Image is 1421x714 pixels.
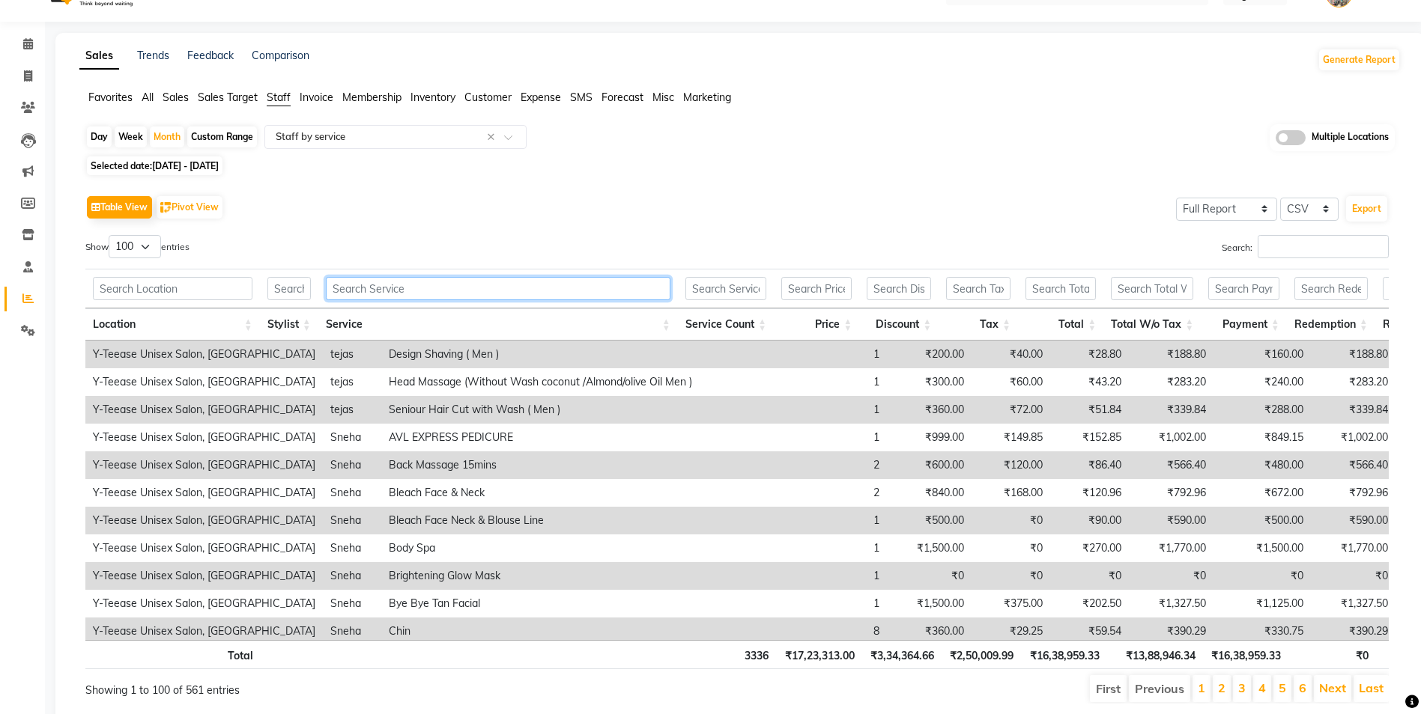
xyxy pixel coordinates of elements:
th: Discount: activate to sort column ascending [859,308,939,341]
label: Search: [1222,235,1389,258]
td: ₹566.40 [1311,451,1396,479]
td: Y-Teease Unisex Salon, [GEOGRAPHIC_DATA] [85,507,323,534]
a: Comparison [252,49,309,62]
input: Search Stylist [267,277,311,300]
td: ₹566.40 [1129,451,1214,479]
span: Forecast [602,91,643,104]
td: Sneha [323,479,381,507]
td: ₹590.00 [1129,507,1214,534]
td: ₹480.00 [1214,451,1311,479]
th: ₹16,38,959.33 [1021,640,1107,669]
td: ₹0 [1050,562,1129,590]
td: Sneha [323,617,381,645]
span: SMS [570,91,593,104]
th: Payment: activate to sort column ascending [1201,308,1286,341]
td: Sneha [323,590,381,617]
td: 1 [791,424,887,451]
span: Selected date: [87,156,222,175]
td: tejas [323,368,381,396]
td: ₹300.00 [887,368,972,396]
td: ₹590.00 [1311,507,1396,534]
td: AVL EXPRESS PEDICURE [381,424,791,451]
td: ₹1,500.00 [887,590,972,617]
td: ₹0 [887,562,972,590]
td: ₹792.96 [1129,479,1214,507]
td: 1 [791,507,887,534]
th: ₹16,38,959.33 [1203,640,1289,669]
a: Sales [79,43,119,70]
td: Brightening Glow Mask [381,562,791,590]
th: Price: activate to sort column ascending [774,308,859,341]
td: ₹288.00 [1214,396,1311,424]
div: Week [115,126,147,147]
td: Bleach Face Neck & Blouse Line [381,507,791,534]
button: Table View [87,196,152,219]
span: Customer [464,91,512,104]
a: 4 [1258,680,1266,695]
td: ₹0 [1311,562,1396,590]
th: Redemption: activate to sort column ascending [1287,308,1375,341]
td: ₹339.84 [1311,396,1396,424]
td: ₹188.80 [1311,341,1396,368]
span: Expense [521,91,561,104]
td: Chin [381,617,791,645]
td: Sneha [323,562,381,590]
input: Search: [1258,235,1389,258]
input: Search Tax [946,277,1011,300]
input: Search Redemption [1294,277,1368,300]
td: Y-Teease Unisex Salon, [GEOGRAPHIC_DATA] [85,479,323,507]
div: Month [150,126,184,147]
td: ₹600.00 [887,451,972,479]
span: Staff [267,91,291,104]
td: ₹0 [1129,562,1214,590]
td: ₹339.84 [1129,396,1214,424]
td: ₹240.00 [1214,368,1311,396]
img: pivot.png [160,202,172,213]
td: ₹0 [972,507,1050,534]
td: 1 [791,396,887,424]
td: ₹59.54 [1050,617,1129,645]
td: 2 [791,451,887,479]
span: Favorites [88,91,133,104]
td: ₹849.15 [1214,424,1311,451]
td: ₹60.00 [972,368,1050,396]
td: ₹0 [972,534,1050,562]
td: Y-Teease Unisex Salon, [GEOGRAPHIC_DATA] [85,562,323,590]
td: 1 [791,562,887,590]
td: Head Massage (Without Wash coconut /Almond/olive Oil Men ) [381,368,791,396]
td: 1 [791,341,887,368]
th: ₹3,34,364.66 [862,640,942,669]
td: ₹500.00 [887,507,972,534]
input: Search Location [93,277,252,300]
td: Back Massage 15mins [381,451,791,479]
td: ₹1,327.50 [1311,590,1396,617]
button: Pivot View [157,196,222,219]
th: ₹0 [1288,640,1376,669]
td: ₹360.00 [887,617,972,645]
td: ₹840.00 [887,479,972,507]
td: ₹390.29 [1129,617,1214,645]
td: ₹1,500.00 [1214,534,1311,562]
label: Show entries [85,235,190,258]
td: ₹672.00 [1214,479,1311,507]
td: ₹120.00 [972,451,1050,479]
td: Seniour Hair Cut with Wash ( Men ) [381,396,791,424]
td: Y-Teease Unisex Salon, [GEOGRAPHIC_DATA] [85,451,323,479]
td: 8 [791,617,887,645]
td: Bye Bye Tan Facial [381,590,791,617]
div: Custom Range [187,126,257,147]
td: ₹0 [972,562,1050,590]
td: ₹1,327.50 [1129,590,1214,617]
th: Total: activate to sort column ascending [1018,308,1103,341]
input: Search Discount [867,277,931,300]
a: 6 [1299,680,1306,695]
span: Sales Target [198,91,258,104]
td: ₹72.00 [972,396,1050,424]
td: ₹149.85 [972,424,1050,451]
input: Search Payment [1208,277,1279,300]
span: Marketing [683,91,731,104]
td: ₹390.29 [1311,617,1396,645]
select: Showentries [109,235,161,258]
input: Search Service [326,277,670,300]
div: Showing 1 to 100 of 561 entries [85,674,616,698]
